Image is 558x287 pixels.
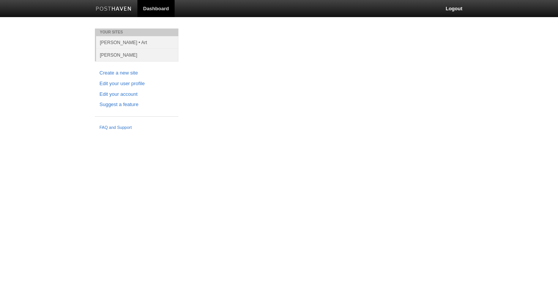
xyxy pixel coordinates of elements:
[96,6,132,12] img: Posthaven-bar
[96,49,178,61] a: [PERSON_NAME]
[99,90,174,98] a: Edit your account
[96,36,178,49] a: [PERSON_NAME] • Art
[99,80,174,88] a: Edit your user profile
[95,29,178,36] li: Your Sites
[99,124,174,131] a: FAQ and Support
[99,69,174,77] a: Create a new site
[99,101,174,109] a: Suggest a feature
